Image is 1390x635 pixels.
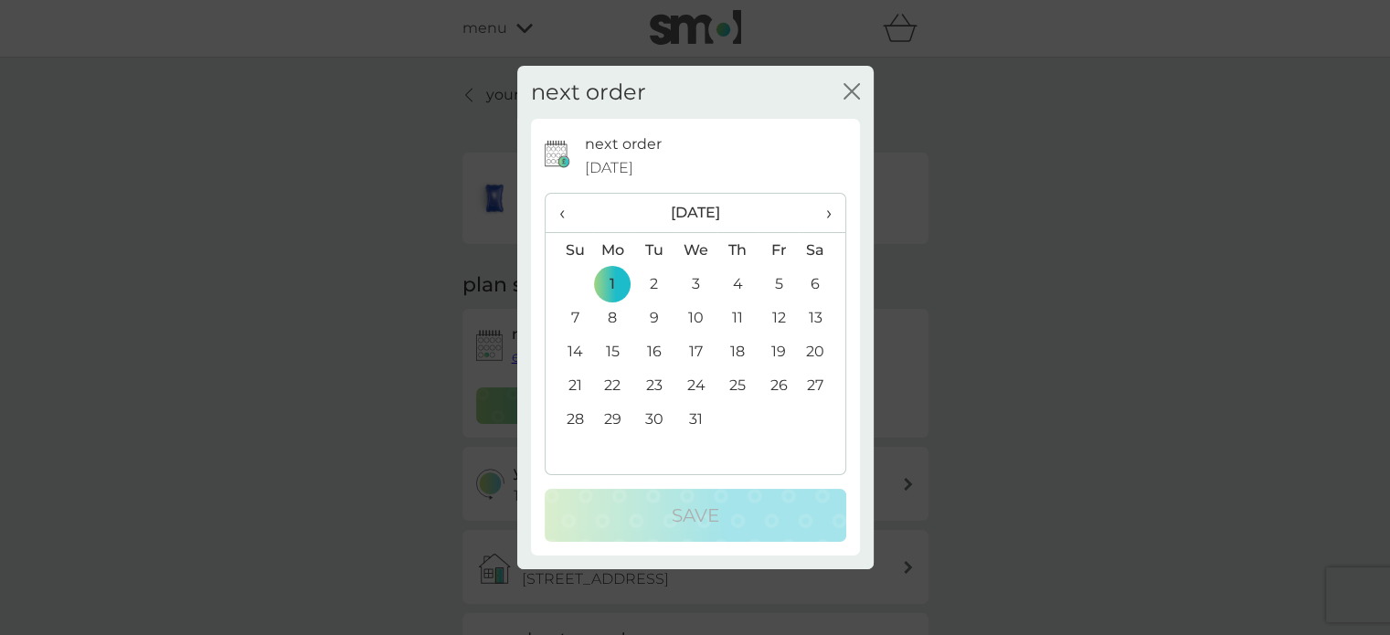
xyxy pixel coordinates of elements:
[546,368,592,402] td: 21
[716,334,758,368] td: 18
[592,301,634,334] td: 8
[759,368,800,402] td: 26
[592,402,634,436] td: 29
[799,301,844,334] td: 13
[716,301,758,334] td: 11
[546,334,592,368] td: 14
[812,194,831,232] span: ›
[716,233,758,268] th: Th
[716,267,758,301] td: 4
[633,402,674,436] td: 30
[672,501,719,530] p: Save
[546,233,592,268] th: Su
[716,368,758,402] td: 25
[759,301,800,334] td: 12
[633,301,674,334] td: 9
[844,83,860,102] button: close
[674,301,716,334] td: 10
[633,233,674,268] th: Tu
[759,267,800,301] td: 5
[545,489,846,542] button: Save
[592,334,634,368] td: 15
[799,267,844,301] td: 6
[674,402,716,436] td: 31
[674,334,716,368] td: 17
[559,194,578,232] span: ‹
[592,194,800,233] th: [DATE]
[531,79,646,106] h2: next order
[633,368,674,402] td: 23
[546,402,592,436] td: 28
[799,368,844,402] td: 27
[546,301,592,334] td: 7
[585,156,633,180] span: [DATE]
[592,233,634,268] th: Mo
[633,334,674,368] td: 16
[759,334,800,368] td: 19
[674,233,716,268] th: We
[799,233,844,268] th: Sa
[633,267,674,301] td: 2
[799,334,844,368] td: 20
[759,233,800,268] th: Fr
[674,368,716,402] td: 24
[592,368,634,402] td: 22
[585,132,662,156] p: next order
[674,267,716,301] td: 3
[592,267,634,301] td: 1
